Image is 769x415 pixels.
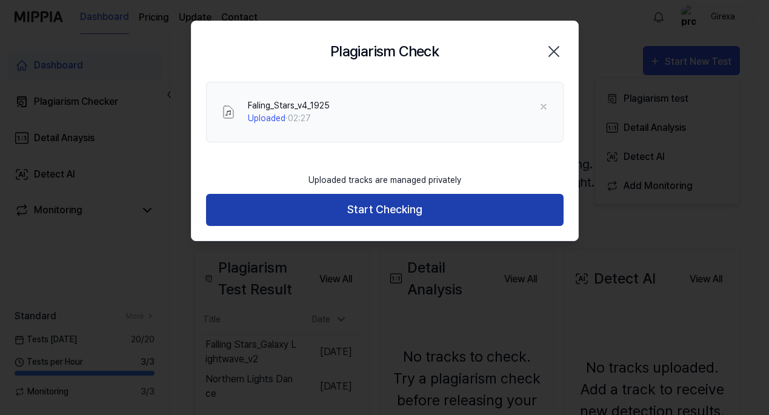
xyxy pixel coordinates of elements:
div: Uploaded tracks are managed privately [301,167,468,194]
div: Faling_Stars_v4_1925 [248,99,330,112]
span: Uploaded [248,113,285,123]
img: File Select [221,105,236,119]
h2: Plagiarism Check [330,41,439,62]
div: · 02:27 [248,112,330,125]
button: Start Checking [206,194,564,226]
